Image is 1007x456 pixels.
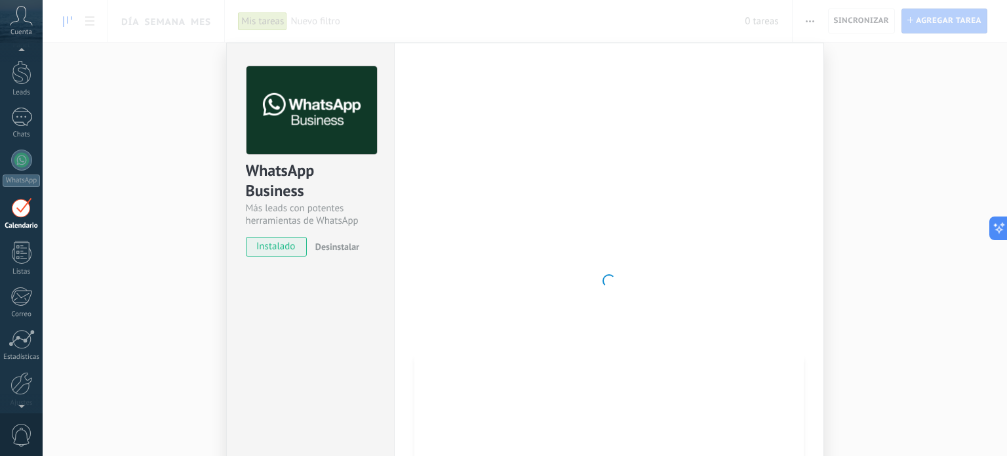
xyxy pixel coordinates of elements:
div: Estadísticas [3,353,41,362]
div: WhatsApp [3,175,40,187]
span: instalado [247,237,306,257]
div: Correo [3,310,41,319]
button: Desinstalar [310,237,359,257]
div: Más leads con potentes herramientas de WhatsApp [246,202,375,227]
div: Leads [3,89,41,97]
div: WhatsApp Business [246,160,375,202]
div: Calendario [3,222,41,230]
span: Cuenta [10,28,32,37]
img: logo_main.png [247,66,377,155]
div: Listas [3,268,41,276]
div: Chats [3,131,41,139]
span: Desinstalar [315,241,359,253]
